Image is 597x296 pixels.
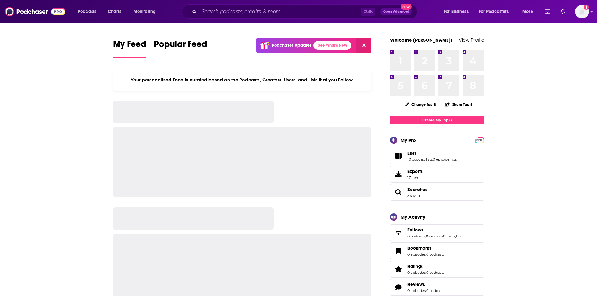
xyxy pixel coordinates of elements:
[426,288,444,293] a: 0 podcasts
[407,175,423,180] span: 17 items
[575,5,589,18] button: Show profile menu
[476,138,483,142] a: PRO
[5,6,65,18] img: Podchaser - Follow, Share and Rate Podcasts
[401,4,412,10] span: New
[426,252,444,257] a: 0 podcasts
[407,187,427,192] a: Searches
[425,234,426,238] span: ,
[407,194,420,198] a: 3 saved
[584,5,589,10] svg: Add a profile image
[407,270,426,275] a: 0 episodes
[407,150,416,156] span: Lists
[188,4,423,19] div: Search podcasts, credits, & more...
[426,270,444,275] a: 0 podcasts
[426,270,426,275] span: ,
[392,228,405,237] a: Follows
[78,7,96,16] span: Podcasts
[390,242,484,259] span: Bookmarks
[444,7,469,16] span: For Business
[134,7,156,16] span: Monitoring
[401,214,425,220] div: My Activity
[407,245,432,251] span: Bookmarks
[392,247,405,255] a: Bookmarks
[392,152,405,160] a: Lists
[104,7,125,17] a: Charts
[113,39,146,58] a: My Feed
[407,157,432,162] a: 10 podcast lists
[455,234,456,238] span: ,
[439,7,476,17] button: open menu
[108,7,121,16] span: Charts
[272,43,311,48] p: Podchaser Update!
[392,265,405,273] a: Ratings
[392,283,405,292] a: Reviews
[407,169,423,174] span: Exports
[479,7,509,16] span: For Podcasters
[390,279,484,296] span: Reviews
[113,39,146,53] span: My Feed
[154,39,207,58] a: Popular Feed
[407,252,426,257] a: 0 episodes
[154,39,207,53] span: Popular Feed
[426,234,443,238] a: 0 creators
[456,234,463,238] a: 1 list
[518,7,541,17] button: open menu
[390,148,484,164] span: Lists
[401,137,416,143] div: My Pro
[401,101,440,108] button: Change Top 8
[407,263,423,269] span: Ratings
[380,8,412,15] button: Open AdvancedNew
[558,6,568,17] a: Show notifications dropdown
[407,282,444,287] a: Reviews
[390,116,484,124] a: Create My Top 8
[390,224,484,241] span: Follows
[313,41,351,50] a: See What's New
[199,7,361,17] input: Search podcasts, credits, & more...
[407,245,444,251] a: Bookmarks
[542,6,553,17] a: Show notifications dropdown
[113,69,372,91] div: Your personalized Feed is curated based on the Podcasts, Creators, Users, and Lists that you Follow.
[407,150,457,156] a: Lists
[129,7,164,17] button: open menu
[407,234,425,238] a: 0 podcasts
[73,7,104,17] button: open menu
[407,282,425,287] span: Reviews
[522,7,533,16] span: More
[407,288,426,293] a: 0 episodes
[459,37,484,43] a: View Profile
[443,234,443,238] span: ,
[407,227,423,233] span: Follows
[392,170,405,179] span: Exports
[392,188,405,197] a: Searches
[407,227,463,233] a: Follows
[390,37,452,43] a: Welcome [PERSON_NAME]!
[426,288,426,293] span: ,
[445,98,473,111] button: Share Top 8
[426,252,426,257] span: ,
[390,261,484,278] span: Ratings
[575,5,589,18] img: User Profile
[575,5,589,18] span: Logged in as luilaking
[443,234,455,238] a: 0 users
[407,263,444,269] a: Ratings
[390,166,484,183] a: Exports
[476,138,483,143] span: PRO
[383,10,409,13] span: Open Advanced
[432,157,433,162] span: ,
[390,184,484,201] span: Searches
[475,7,518,17] button: open menu
[433,157,457,162] a: 0 episode lists
[361,8,375,16] span: Ctrl K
